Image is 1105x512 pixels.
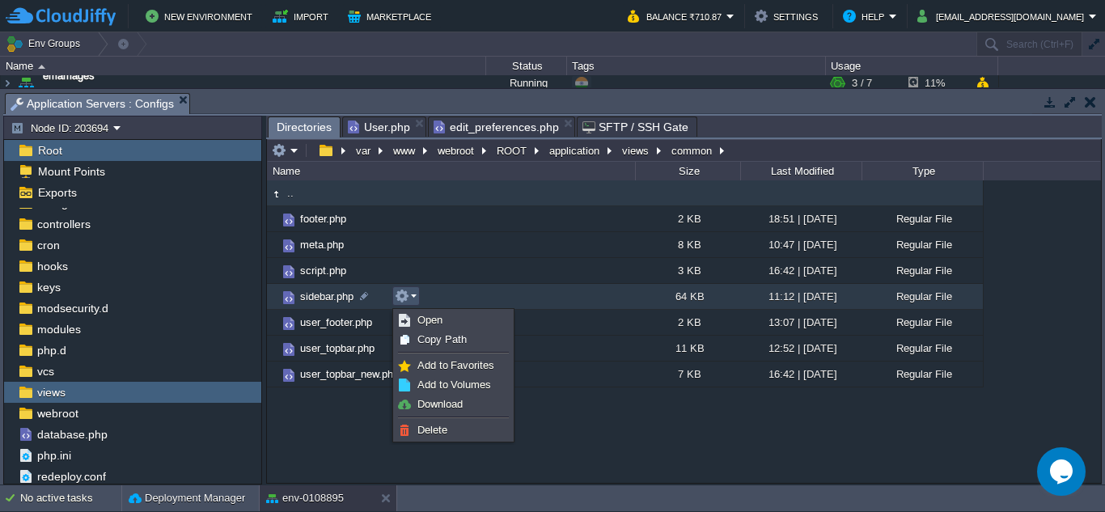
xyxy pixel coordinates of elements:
div: 3 / 7 [852,61,872,105]
div: Name [269,162,635,180]
button: common [669,143,716,158]
a: hooks [34,259,70,273]
span: Open [417,314,442,326]
a: redeploy.conf [34,469,108,484]
img: AMDAwAAAACH5BAEAAAAALAAAAAABAAEAAAICRAEAOw== [280,263,298,281]
span: Download [417,398,463,410]
a: Open [396,311,511,329]
button: application [547,143,603,158]
span: vcs [34,364,57,379]
img: AMDAwAAAACH5BAEAAAAALAAAAAABAAEAAAICRAEAOw== [280,341,298,358]
span: Exports [35,185,79,200]
a: Add to Volumes [396,376,511,394]
a: emarriages [43,68,95,84]
div: Running [486,61,567,105]
div: Name [2,57,485,75]
div: 16:42 | [DATE] [740,362,862,387]
div: Regular File [862,258,983,283]
li: /var/www/webroot/ROOT/application/controllers/User.php [342,116,426,137]
img: AMDAwAAAACH5BAEAAAAALAAAAAABAAEAAAICRAEAOw== [1,61,14,105]
button: views [620,143,653,158]
button: www [391,143,419,158]
a: Root [35,143,65,158]
div: 8 KB [635,232,740,257]
li: /var/www/webroot/ROOT/application/views/user/edit_preferences.php [428,116,575,137]
div: Usage [827,57,997,75]
span: Delete [417,424,447,436]
a: user_footer.php [298,315,375,329]
div: 12:52 | [DATE] [740,336,862,361]
button: var [354,143,375,158]
div: 7 KB [635,362,740,387]
span: SFTP / SSH Gate [582,117,688,137]
a: cron [34,238,62,252]
button: Import [273,6,333,26]
img: AMDAwAAAACH5BAEAAAAALAAAAAABAAEAAAICRAEAOw== [15,61,37,105]
a: .. [285,186,296,200]
button: Deployment Manager [129,490,245,506]
span: Application Servers : Configs [11,94,174,114]
a: database.php [34,427,110,442]
a: user_topbar.php [298,341,377,355]
span: Copy Path [417,333,467,345]
button: env-0108895 [266,490,344,506]
img: AMDAwAAAACH5BAEAAAAALAAAAAABAAEAAAICRAEAOw== [267,258,280,283]
button: Env Groups [6,32,86,55]
span: User.php [348,117,410,137]
button: Settings [755,6,823,26]
a: Add to Favorites [396,357,511,374]
img: CloudJiffy [6,6,116,27]
img: AMDAwAAAACH5BAEAAAAALAAAAAABAAEAAAICRAEAOw== [267,284,280,309]
img: AMDAwAAAACH5BAEAAAAALAAAAAABAAEAAAICRAEAOw== [267,310,280,335]
iframe: chat widget [1037,447,1089,496]
a: php.d [34,343,69,358]
a: sidebar.php [298,290,356,303]
a: footer.php [298,212,349,226]
div: 11 KB [635,336,740,361]
img: AMDAwAAAACH5BAEAAAAALAAAAAABAAEAAAICRAEAOw== [267,232,280,257]
div: 10:47 | [DATE] [740,232,862,257]
a: webroot [34,406,81,421]
img: AMDAwAAAACH5BAEAAAAALAAAAAABAAEAAAICRAEAOw== [280,315,298,332]
a: modules [34,322,83,336]
div: 18:51 | [DATE] [740,206,862,231]
button: New Environment [146,6,257,26]
a: modsecurity.d [34,301,111,315]
div: 64 KB [635,284,740,309]
div: Regular File [862,206,983,231]
div: Size [637,162,740,180]
span: Mount Points [35,164,108,179]
a: meta.php [298,238,346,252]
div: Regular File [862,336,983,361]
img: AMDAwAAAACH5BAEAAAAALAAAAAABAAEAAAICRAEAOw== [280,366,298,384]
img: AMDAwAAAACH5BAEAAAAALAAAAAABAAEAAAICRAEAOw== [267,336,280,361]
div: Regular File [862,310,983,335]
span: Add to Favorites [417,359,494,371]
div: 11:12 | [DATE] [740,284,862,309]
div: Status [487,57,566,75]
div: 2 KB [635,206,740,231]
span: Add to Volumes [417,379,491,391]
input: Click to enter the path [267,139,1101,162]
div: No active tasks [20,485,121,511]
div: Last Modified [742,162,862,180]
span: views [34,385,68,400]
button: Balance ₹710.87 [628,6,726,26]
div: Regular File [862,284,983,309]
a: user_topbar_new.php [298,367,401,381]
button: Node ID: 203694 [11,121,113,135]
div: 11% [908,61,961,105]
a: script.php [298,264,349,277]
span: controllers [34,217,93,231]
